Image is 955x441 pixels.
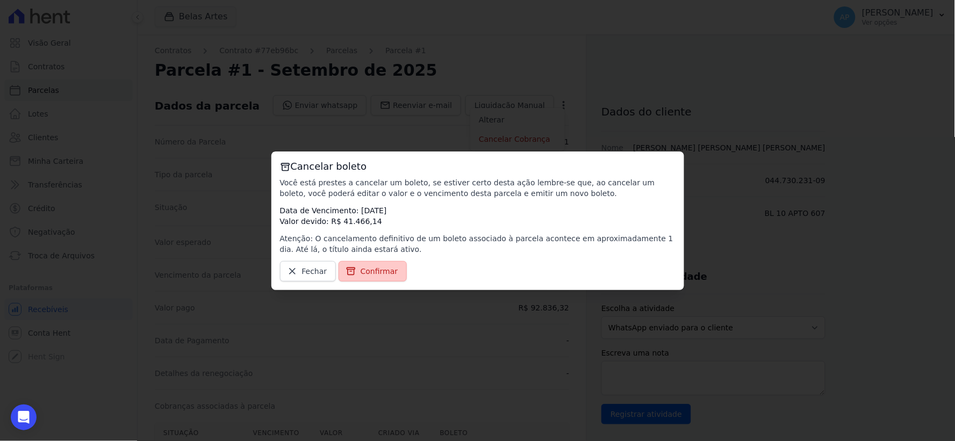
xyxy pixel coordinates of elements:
[280,160,676,173] h3: Cancelar boleto
[11,404,37,430] div: Open Intercom Messenger
[280,233,676,255] p: Atenção: O cancelamento definitivo de um boleto associado à parcela acontece em aproximadamente 1...
[361,266,398,277] span: Confirmar
[339,261,407,281] a: Confirmar
[280,261,336,281] a: Fechar
[280,205,676,227] p: Data de Vencimento: [DATE] Valor devido: R$ 41.466,14
[302,266,327,277] span: Fechar
[280,177,676,199] p: Você está prestes a cancelar um boleto, se estiver certo desta ação lembre-se que, ao cancelar um...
